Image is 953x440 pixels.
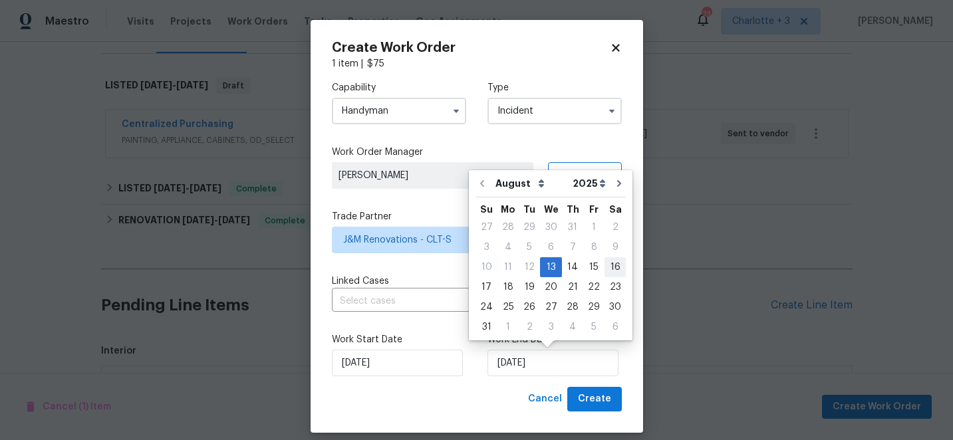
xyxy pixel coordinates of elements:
button: Show options [604,103,620,119]
label: Work Order Manager [332,146,622,159]
div: 3 [476,238,497,257]
div: 22 [583,278,605,296]
div: Wed Aug 06 2025 [540,237,562,257]
button: Go to next month [609,170,629,197]
button: Cancel [523,387,567,411]
div: 1 [497,318,519,336]
div: 27 [476,218,497,237]
div: Mon Jul 28 2025 [497,217,519,237]
div: 17 [476,278,497,296]
div: 20 [540,278,562,296]
div: Wed Sep 03 2025 [540,317,562,337]
div: 8 [583,238,605,257]
div: 28 [562,298,583,316]
div: Fri Aug 15 2025 [583,257,605,277]
div: 15 [583,258,605,276]
div: 14 [562,258,583,276]
div: 31 [562,218,583,237]
div: Sun Aug 10 2025 [476,257,497,277]
div: Sat Aug 30 2025 [605,297,626,317]
div: 4 [562,318,583,336]
div: 27 [540,298,562,316]
label: Trade Partner [332,210,622,223]
div: Mon Sep 01 2025 [497,317,519,337]
input: Select... [487,98,622,124]
div: 11 [497,258,519,276]
abbr: Friday [589,205,599,214]
label: Work Start Date [332,333,466,346]
div: Sun Jul 27 2025 [476,217,497,237]
div: 9 [605,238,626,257]
div: 30 [605,298,626,316]
div: 1 item | [332,57,622,70]
input: M/D/YYYY [487,350,618,376]
div: Sat Aug 02 2025 [605,217,626,237]
div: Fri Aug 29 2025 [583,297,605,317]
div: 26 [519,298,540,316]
div: Sat Aug 23 2025 [605,277,626,297]
abbr: Sunday [480,205,493,214]
div: 25 [497,298,519,316]
div: Wed Aug 13 2025 [540,257,562,277]
div: Thu Aug 07 2025 [562,237,583,257]
div: 3 [540,318,562,336]
div: Tue Aug 12 2025 [519,257,540,277]
div: Thu Jul 31 2025 [562,217,583,237]
select: Year [569,173,609,193]
div: Wed Aug 27 2025 [540,297,562,317]
div: 29 [519,218,540,237]
div: 29 [583,298,605,316]
div: Sat Aug 09 2025 [605,237,626,257]
div: Fri Sep 05 2025 [583,317,605,337]
abbr: Thursday [567,205,579,214]
div: Fri Aug 01 2025 [583,217,605,237]
abbr: Tuesday [523,205,535,214]
div: 7 [562,238,583,257]
abbr: Wednesday [544,205,559,214]
div: 10 [476,258,497,276]
span: J&M Renovations - CLT-S [343,233,591,247]
label: Type [487,81,622,94]
div: Fri Aug 22 2025 [583,277,605,297]
div: Sun Aug 24 2025 [476,297,497,317]
div: 24 [476,298,497,316]
span: Create [578,391,611,407]
div: Tue Sep 02 2025 [519,317,540,337]
div: Mon Aug 25 2025 [497,297,519,317]
div: 13 [540,258,562,276]
div: 1 [583,218,605,237]
div: Mon Aug 04 2025 [497,237,519,257]
select: Month [492,173,569,193]
button: Create [567,387,622,411]
div: 28 [497,218,519,237]
div: 6 [605,318,626,336]
div: Wed Jul 30 2025 [540,217,562,237]
button: Go to previous month [472,170,492,197]
div: Sun Aug 31 2025 [476,317,497,337]
div: 2 [519,318,540,336]
div: Wed Aug 20 2025 [540,277,562,297]
span: Cancel [528,391,562,407]
input: Select cases [332,291,585,312]
div: 23 [605,278,626,296]
div: 2 [605,218,626,237]
div: 19 [519,278,540,296]
div: Mon Aug 11 2025 [497,257,519,277]
span: Linked Cases [332,275,389,288]
div: Tue Aug 05 2025 [519,237,540,257]
div: 4 [497,238,519,257]
div: 31 [476,318,497,336]
div: Sat Sep 06 2025 [605,317,626,337]
div: 12 [519,258,540,276]
div: 6 [540,238,562,257]
div: Thu Aug 14 2025 [562,257,583,277]
div: 16 [605,258,626,276]
div: 18 [497,278,519,296]
div: Sun Aug 03 2025 [476,237,497,257]
div: Thu Aug 21 2025 [562,277,583,297]
div: Sun Aug 17 2025 [476,277,497,297]
abbr: Saturday [609,205,622,214]
span: Assign [559,169,591,182]
input: Select... [332,98,466,124]
div: Sat Aug 16 2025 [605,257,626,277]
